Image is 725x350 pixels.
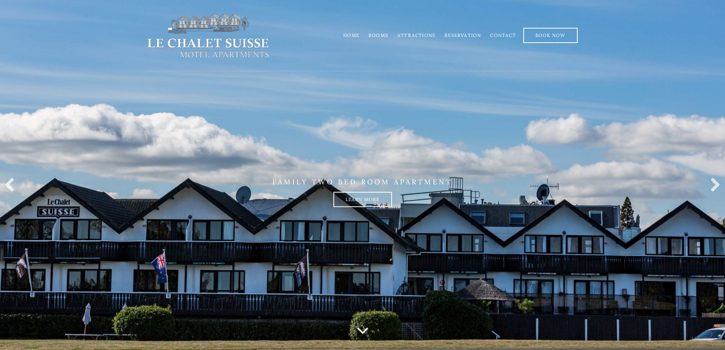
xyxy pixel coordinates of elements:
[445,32,481,38] a: Reservation
[146,178,580,186] p: FAMILY TWO BED ROOM APARTMENT
[146,13,270,58] img: lechaletsuisse
[397,32,435,38] a: Attractions
[523,28,578,43] a: Book Now
[343,32,359,38] a: Home
[368,32,388,38] a: Rooms
[490,32,516,38] a: Contact
[333,192,392,207] a: Learn more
